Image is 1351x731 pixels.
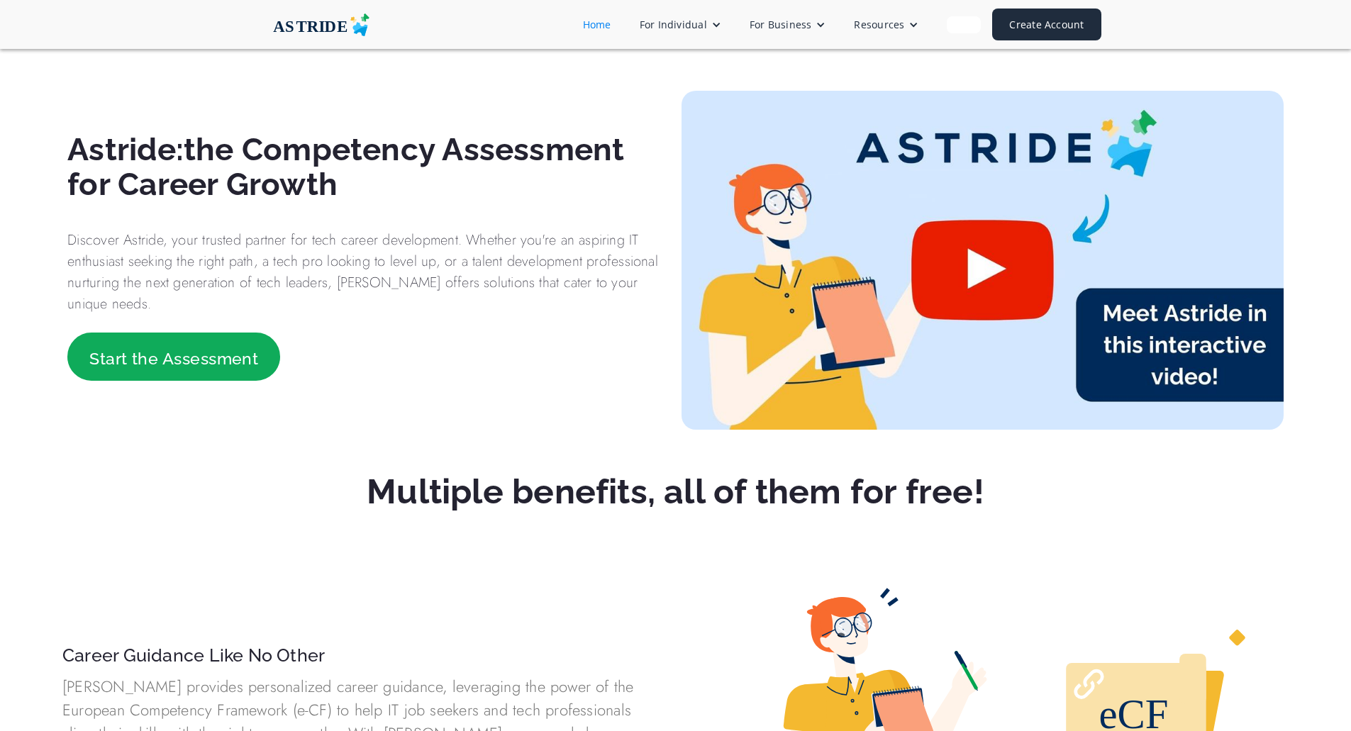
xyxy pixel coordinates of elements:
a: Home [569,11,626,38]
a: open lightbox [682,91,1284,430]
h2: Multiple benefits, all of them for free! [29,437,1322,513]
div: For Individual [626,11,735,38]
p: Discover Astride, your trusted partner for tech career development. Whether you're an aspiring IT... [67,230,669,315]
div: Resources [854,17,904,32]
div: For Business [735,11,840,38]
div: For Business [750,17,812,32]
div: Resources [840,11,933,38]
h1: Astride:the Competency Assessment for Career Growth [67,133,669,201]
div: For Individual [640,17,707,32]
strong: Career Guidance Like No Other [62,643,325,668]
a: Start the Assessment [67,333,280,381]
a: Create Account [992,9,1101,40]
img: Video introduction of Astride. [682,91,1284,430]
